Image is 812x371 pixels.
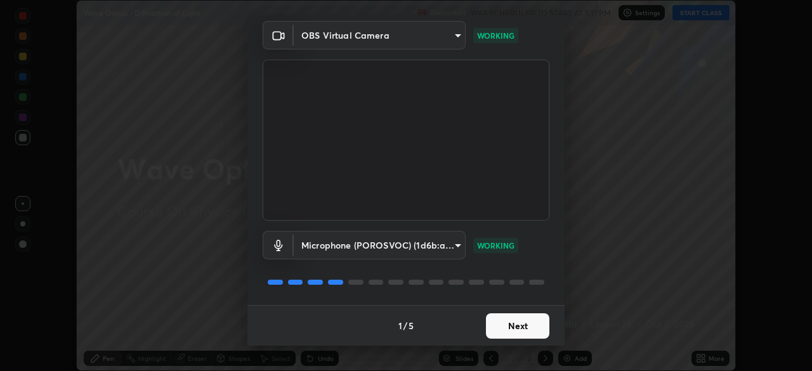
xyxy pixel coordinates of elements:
[486,313,549,339] button: Next
[409,319,414,332] h4: 5
[477,30,514,41] p: WORKING
[294,231,466,259] div: OBS Virtual Camera
[403,319,407,332] h4: /
[477,240,514,251] p: WORKING
[398,319,402,332] h4: 1
[294,21,466,49] div: OBS Virtual Camera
